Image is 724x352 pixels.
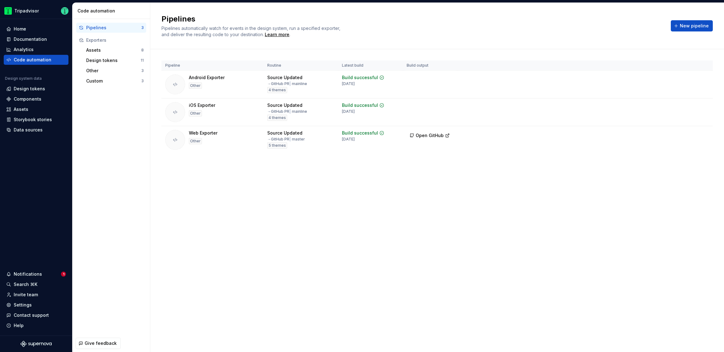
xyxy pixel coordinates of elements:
[4,321,68,331] button: Help
[21,341,52,347] svg: Supernova Logo
[338,60,403,71] th: Latest build
[267,130,302,136] div: Source Updated
[4,45,68,55] a: Analytics
[161,14,663,24] h2: Pipelines
[267,81,307,86] div: → GitHub PR mainline
[267,137,305,142] div: → GitHub PR master
[4,125,68,135] a: Data sources
[14,312,49,318] div: Contact support
[269,143,286,148] span: 5 themes
[342,102,378,108] div: Build successful
[84,45,146,55] button: Assets8
[14,281,37,288] div: Search ⌘K
[161,60,264,71] th: Pipeline
[289,81,291,86] span: |
[267,102,302,108] div: Source Updated
[86,68,141,74] div: Other
[342,74,378,81] div: Build successful
[61,272,66,277] span: 1
[141,68,144,73] div: 3
[4,24,68,34] a: Home
[4,279,68,289] button: Search ⌘K
[1,4,71,17] button: TripadvisorThomas Dittmer
[141,78,144,83] div: 3
[14,57,51,63] div: Code automation
[14,117,52,123] div: Storybook stories
[161,26,342,37] span: Pipelines automatically watch for events in the design system, run a specified exporter, and deli...
[342,130,378,136] div: Build successful
[14,86,45,92] div: Design tokens
[680,23,709,29] span: New pipeline
[671,20,713,31] button: New pipeline
[84,66,146,76] button: Other3
[342,137,355,142] div: [DATE]
[14,292,38,298] div: Invite team
[4,300,68,310] a: Settings
[14,271,42,277] div: Notifications
[85,340,117,346] span: Give feedback
[342,81,355,86] div: [DATE]
[4,94,68,104] a: Components
[141,58,144,63] div: 11
[407,130,453,141] button: Open GitHub
[289,137,291,141] span: |
[141,25,144,30] div: 3
[267,109,307,114] div: → GitHub PR mainline
[4,310,68,320] button: Contact support
[77,8,147,14] div: Code automation
[416,132,444,139] span: Open GitHub
[14,8,39,14] div: Tripadvisor
[4,269,68,279] button: Notifications1
[265,31,289,38] a: Learn more
[4,115,68,125] a: Storybook stories
[189,138,202,144] div: Other
[189,130,217,136] div: Web Exporter
[267,74,302,81] div: Source Updated
[86,25,141,31] div: Pipelines
[269,115,286,120] span: 4 themes
[289,109,291,114] span: |
[4,7,12,15] img: 0ed0e8b8-9446-497d-bad0-376821b19aa5.png
[76,23,146,33] button: Pipelines3
[4,104,68,114] a: Assets
[14,36,47,42] div: Documentation
[4,290,68,300] a: Invite team
[86,78,141,84] div: Custom
[141,48,144,53] div: 8
[189,110,202,117] div: Other
[86,57,141,64] div: Design tokens
[61,7,68,15] img: Thomas Dittmer
[264,32,290,37] span: .
[407,134,453,139] a: Open GitHub
[14,96,41,102] div: Components
[84,76,146,86] button: Custom3
[86,47,141,53] div: Assets
[189,102,215,108] div: iOS Exporter
[4,55,68,65] a: Code automation
[189,74,225,81] div: Android Exporter
[4,34,68,44] a: Documentation
[403,60,458,71] th: Build output
[269,88,286,93] span: 4 themes
[76,338,121,349] button: Give feedback
[4,84,68,94] a: Design tokens
[14,106,28,112] div: Assets
[84,55,146,65] button: Design tokens11
[189,83,202,89] div: Other
[86,37,144,43] div: Exporters
[14,26,26,32] div: Home
[14,127,43,133] div: Data sources
[264,60,338,71] th: Routine
[14,46,34,53] div: Analytics
[5,76,42,81] div: Design system data
[14,322,24,329] div: Help
[14,302,32,308] div: Settings
[342,109,355,114] div: [DATE]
